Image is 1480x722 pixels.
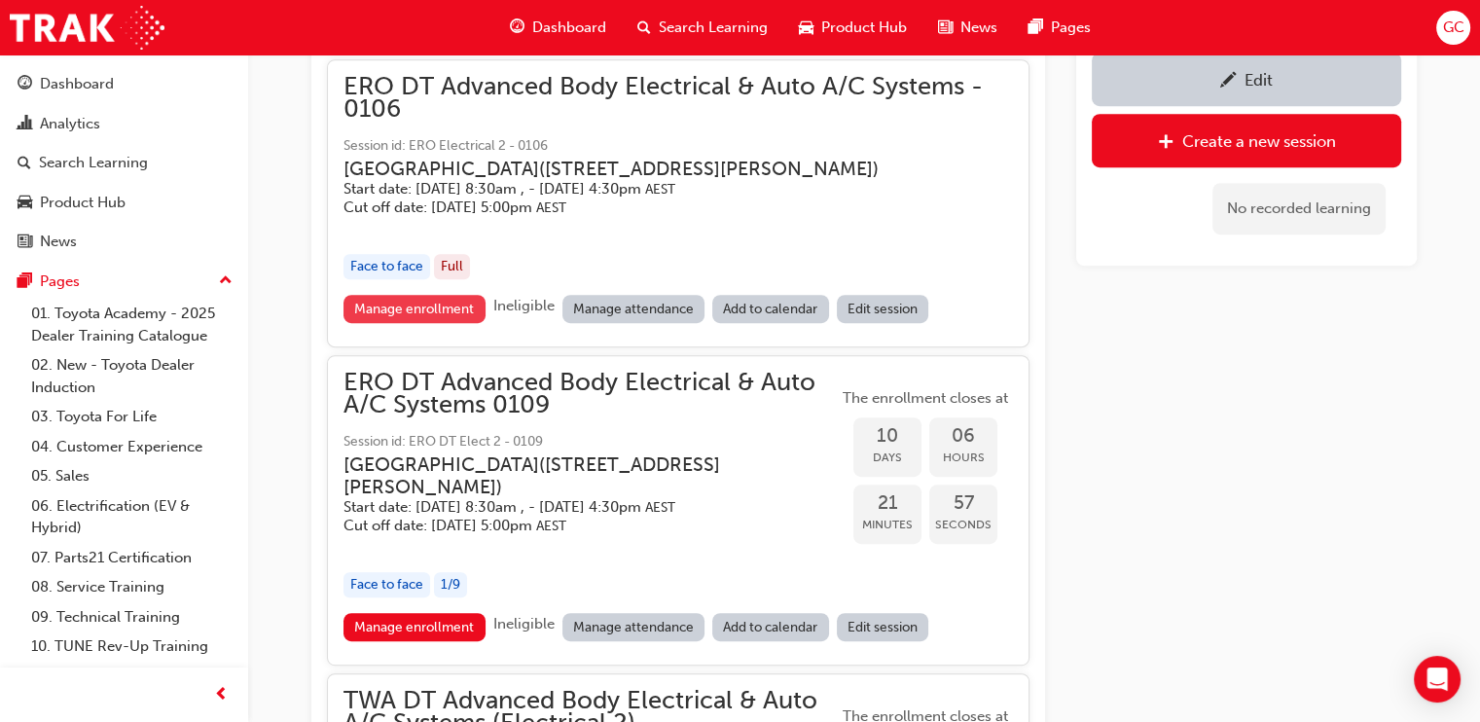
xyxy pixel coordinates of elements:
[929,492,997,515] span: 57
[1158,133,1174,153] span: plus-icon
[853,492,921,515] span: 21
[23,602,240,632] a: 09. Technical Training
[1051,17,1091,39] span: Pages
[23,662,240,692] a: All Pages
[8,264,240,300] button: Pages
[214,683,229,707] span: prev-icon
[343,372,1013,649] button: ERO DT Advanced Body Electrical & Auto A/C Systems 0109Session id: ERO DT Elect 2 - 0109[GEOGRAPH...
[799,16,813,40] span: car-icon
[853,447,921,469] span: Days
[1212,183,1386,235] div: No recorded learning
[18,116,32,133] span: chart-icon
[510,16,524,40] span: guage-icon
[343,372,838,415] span: ERO DT Advanced Body Electrical & Auto A/C Systems 0109
[343,135,1013,158] span: Session id: ERO Electrical 2 - 0106
[219,269,233,294] span: up-icon
[23,461,240,491] a: 05. Sales
[343,295,486,323] a: Manage enrollment
[1092,53,1401,106] a: Edit
[434,572,467,598] div: 1 / 9
[23,572,240,602] a: 08. Service Training
[8,224,240,260] a: News
[343,431,838,453] span: Session id: ERO DT Elect 2 - 0109
[343,254,430,280] div: Face to face
[562,613,705,641] a: Manage attendance
[23,350,240,402] a: 02. New - Toyota Dealer Induction
[343,453,807,499] h3: [GEOGRAPHIC_DATA] ( [STREET_ADDRESS][PERSON_NAME] )
[493,615,555,632] span: Ineligible
[645,181,675,198] span: Australian Eastern Standard Time AEST
[837,295,929,323] a: Edit session
[23,432,240,462] a: 04. Customer Experience
[18,234,32,251] span: news-icon
[1442,17,1463,39] span: GC
[10,6,164,50] img: Trak
[23,632,240,662] a: 10. TUNE Rev-Up Training
[40,73,114,95] div: Dashboard
[343,76,1013,120] span: ERO DT Advanced Body Electrical & Auto A/C Systems - 0106
[1245,70,1273,90] div: Edit
[18,155,31,172] span: search-icon
[929,514,997,536] span: Seconds
[343,158,982,180] h3: [GEOGRAPHIC_DATA] ( [STREET_ADDRESS][PERSON_NAME] )
[23,491,240,543] a: 06. Electrification (EV & Hybrid)
[23,299,240,350] a: 01. Toyota Academy - 2025 Dealer Training Catalogue
[40,113,100,135] div: Analytics
[853,425,921,448] span: 10
[712,295,829,323] a: Add to calendar
[18,273,32,291] span: pages-icon
[938,16,953,40] span: news-icon
[922,8,1013,48] a: news-iconNews
[637,16,651,40] span: search-icon
[821,17,907,39] span: Product Hub
[837,613,929,641] a: Edit session
[343,517,807,535] h5: Cut off date: [DATE] 5:00pm
[343,613,486,641] a: Manage enrollment
[18,76,32,93] span: guage-icon
[343,199,982,217] h5: Cut off date: [DATE] 5:00pm
[343,76,1013,331] button: ERO DT Advanced Body Electrical & Auto A/C Systems - 0106Session id: ERO Electrical 2 - 0106[GEOG...
[1182,131,1336,151] div: Create a new session
[929,447,997,469] span: Hours
[1092,114,1401,167] a: Create a new session
[1414,656,1461,703] div: Open Intercom Messenger
[40,231,77,253] div: News
[1029,16,1043,40] span: pages-icon
[783,8,922,48] a: car-iconProduct Hub
[8,106,240,142] a: Analytics
[343,498,807,517] h5: Start date: [DATE] 8:30am , - [DATE] 4:30pm
[622,8,783,48] a: search-iconSearch Learning
[712,613,829,641] a: Add to calendar
[532,17,606,39] span: Dashboard
[8,185,240,221] a: Product Hub
[929,425,997,448] span: 06
[960,17,997,39] span: News
[536,199,566,216] span: Australian Eastern Standard Time AEST
[434,254,470,280] div: Full
[536,518,566,534] span: Australian Eastern Standard Time AEST
[493,297,555,314] span: Ineligible
[562,295,705,323] a: Manage attendance
[8,145,240,181] a: Search Learning
[40,192,126,214] div: Product Hub
[343,572,430,598] div: Face to face
[838,387,1013,410] span: The enrollment closes at
[1220,72,1237,91] span: pencil-icon
[23,402,240,432] a: 03. Toyota For Life
[8,62,240,264] button: DashboardAnalyticsSearch LearningProduct HubNews
[8,66,240,102] a: Dashboard
[645,499,675,516] span: Australian Eastern Standard Time AEST
[39,152,148,174] div: Search Learning
[23,543,240,573] a: 07. Parts21 Certification
[18,195,32,212] span: car-icon
[1013,8,1106,48] a: pages-iconPages
[1436,11,1470,45] button: GC
[659,17,768,39] span: Search Learning
[494,8,622,48] a: guage-iconDashboard
[853,514,921,536] span: Minutes
[343,180,982,199] h5: Start date: [DATE] 8:30am , - [DATE] 4:30pm
[40,271,80,293] div: Pages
